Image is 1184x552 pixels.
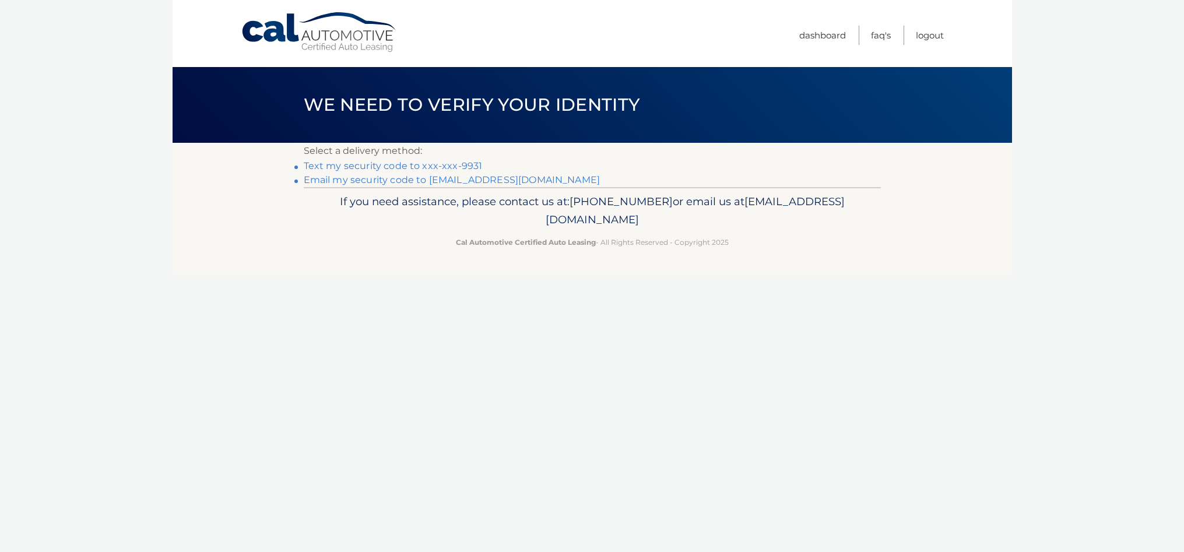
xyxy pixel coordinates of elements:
a: Email my security code to [EMAIL_ADDRESS][DOMAIN_NAME] [304,174,600,185]
strong: Cal Automotive Certified Auto Leasing [456,238,596,247]
span: We need to verify your identity [304,94,640,115]
a: FAQ's [871,26,891,45]
p: If you need assistance, please contact us at: or email us at [311,192,873,230]
p: - All Rights Reserved - Copyright 2025 [311,236,873,248]
a: Dashboard [799,26,846,45]
p: Select a delivery method: [304,143,881,159]
a: Cal Automotive [241,12,398,53]
span: [PHONE_NUMBER] [570,195,673,208]
a: Text my security code to xxx-xxx-9931 [304,160,483,171]
a: Logout [916,26,944,45]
